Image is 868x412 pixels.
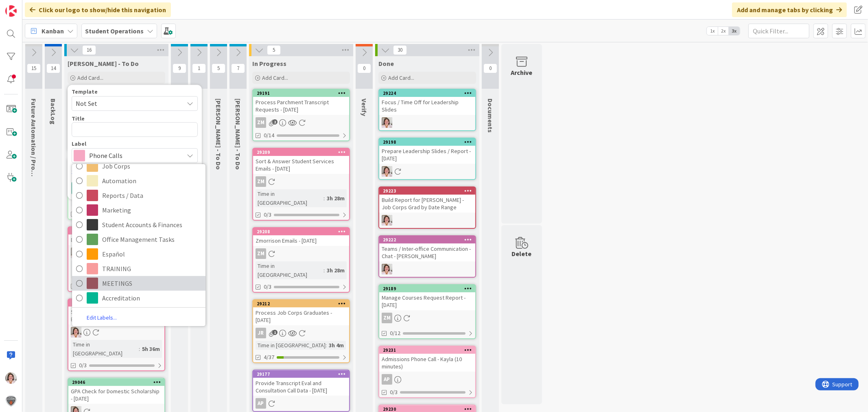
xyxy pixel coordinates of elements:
[379,346,475,354] div: 29231
[253,370,349,396] div: 29177Provide Transcript Eval and Consultation Call Data - [DATE]
[102,219,201,231] span: Student Accounts & Finances
[71,261,139,278] div: Time in [GEOGRAPHIC_DATA]
[102,204,201,216] span: Marketing
[102,189,201,202] span: Reports / Data
[139,344,140,353] span: :
[102,175,201,187] span: Automation
[379,236,475,243] div: 29222
[5,373,17,384] img: EW
[325,266,347,275] div: 3h 28m
[256,248,266,259] div: ZM
[379,195,475,213] div: Build Report for [PERSON_NAME] - Job Corps Grad by Date Range
[49,99,57,125] span: BackLog
[102,277,201,289] span: MEETINGS
[383,90,475,96] div: 29224
[256,117,266,128] div: ZM
[256,189,324,207] div: Time in [GEOGRAPHIC_DATA]
[72,141,86,147] span: Label
[5,5,17,17] img: Visit kanbanzone.com
[272,330,278,335] span: 1
[264,210,271,219] span: 0/3
[379,292,475,310] div: Manage Courses Request Report - [DATE]
[256,261,324,279] div: Time in [GEOGRAPHIC_DATA]
[253,149,349,156] div: 29209
[77,74,103,81] span: Add Card...
[264,353,274,362] span: 4/37
[383,347,475,353] div: 29231
[234,99,242,170] span: Amanda - To Do
[102,160,201,172] span: Job Corps
[379,187,475,195] div: 29223
[253,307,349,325] div: Process Job Corps Graduates - [DATE]
[68,227,164,245] div: 29200Ewojtowicz emails - [DATE]
[257,229,349,234] div: 29208
[253,149,349,174] div: 29209Sort & Answer Student Services Emails - [DATE]
[379,313,475,323] div: ZM
[72,276,206,291] a: MEETINGS
[379,187,475,213] div: 29223Build Report for [PERSON_NAME] - Job Corps Grad by Date Range
[382,264,392,274] img: EW
[327,341,346,350] div: 3h 4m
[68,227,164,234] div: 29200
[253,156,349,174] div: Sort & Answer Student Services Emails - [DATE]
[85,27,144,35] b: Student Operations
[140,344,162,353] div: 5h 36m
[253,228,349,246] div: 29208Zmorrison Emails - [DATE]
[253,117,349,128] div: ZM
[324,194,325,203] span: :
[25,2,171,17] div: Click our logo to show/hide this navigation
[253,97,349,115] div: Process Parchment Transcript Requests - [DATE]
[214,99,223,170] span: Eric - To Do
[71,248,81,258] img: EW
[253,235,349,246] div: Zmorrison Emails - [DATE]
[379,236,475,261] div: 29222Teams / Inter-office Communication - Chat - [PERSON_NAME]
[324,266,325,275] span: :
[718,27,729,35] span: 2x
[253,300,349,325] div: 29212Process Job Corps Graduates - [DATE]
[511,68,533,77] div: Archive
[71,340,139,358] div: Time in [GEOGRAPHIC_DATA]
[732,2,847,17] div: Add and manage tabs by clicking
[17,1,37,11] span: Support
[82,45,96,55] span: 16
[192,64,206,73] span: 1
[72,89,98,94] span: Template
[72,188,206,203] a: Reports / Data
[486,99,494,133] span: Documents
[72,312,131,323] a: Edit Labels...
[483,64,497,73] span: 0
[68,248,164,258] div: EW
[379,215,475,226] div: EW
[253,90,349,115] div: 29191Process Parchment Transcript Requests - [DATE]
[379,243,475,261] div: Teams / Inter-office Communication - Chat - [PERSON_NAME]
[252,59,286,68] span: In Progress
[30,99,38,209] span: Future Automation / Process Building
[382,313,392,323] div: ZM
[388,74,414,81] span: Add Card...
[89,150,179,161] span: Phone Calls
[379,166,475,177] div: EW
[357,64,371,73] span: 0
[257,90,349,96] div: 29191
[257,301,349,307] div: 29212
[72,261,206,276] a: TRAINING
[383,139,475,145] div: 29198
[68,59,139,68] span: Emilie - To Do
[393,45,407,55] span: 30
[68,379,164,386] div: 29046
[231,64,245,73] span: 7
[379,138,475,146] div: 29198
[379,264,475,274] div: EW
[253,248,349,259] div: ZM
[102,248,201,260] span: Español
[729,27,740,35] span: 3x
[79,361,87,370] span: 0/3
[256,398,266,409] div: AP
[253,370,349,378] div: 29177
[512,249,532,259] div: Delete
[382,166,392,177] img: EW
[360,99,368,116] span: Verify
[383,286,475,291] div: 29189
[72,173,206,188] a: Automation
[256,176,266,187] div: ZM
